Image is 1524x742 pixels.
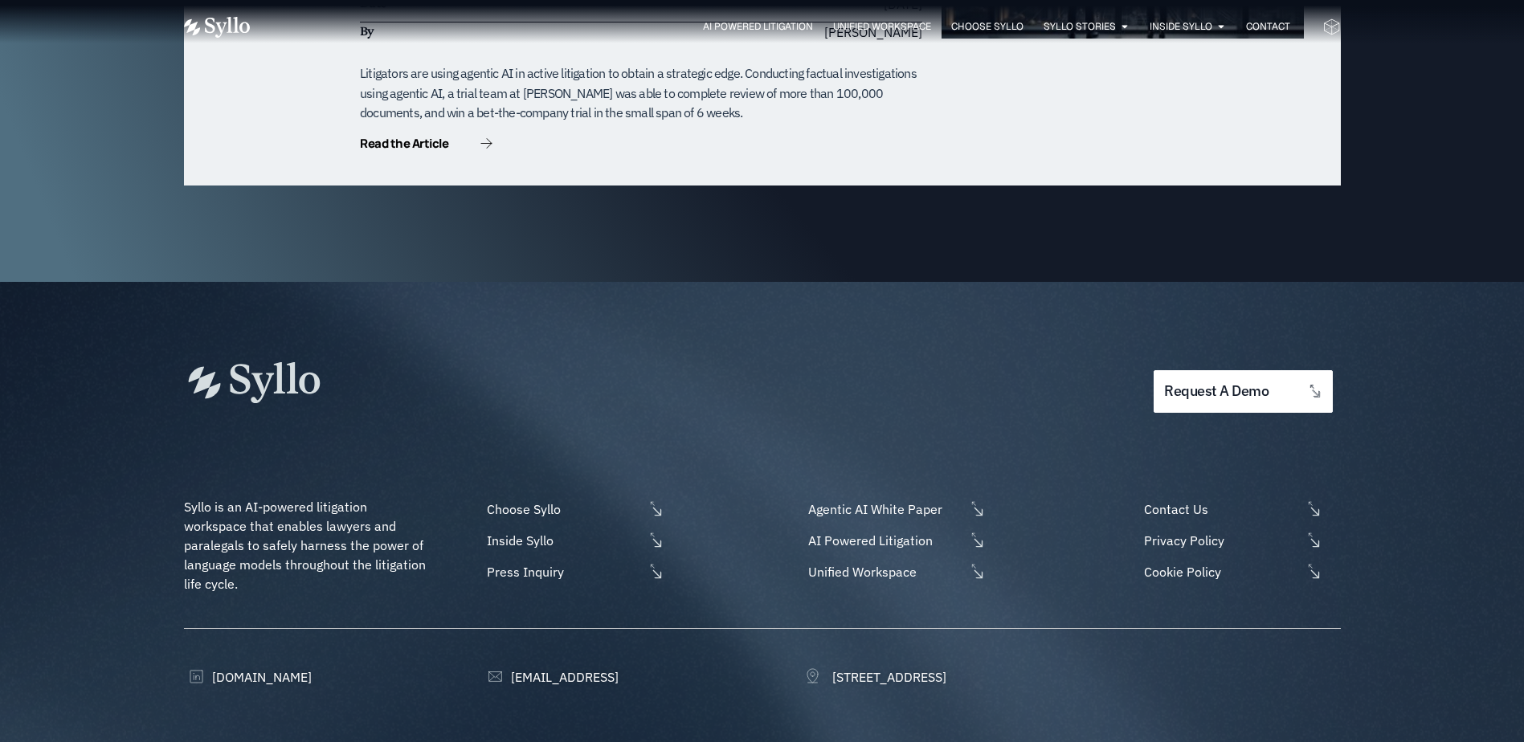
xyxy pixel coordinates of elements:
[483,562,644,581] span: Press Inquiry
[1154,370,1332,413] a: request a demo
[804,562,965,581] span: Unified Workspace
[1246,19,1290,34] a: Contact
[1140,562,1301,581] span: Cookie Policy
[1140,531,1340,550] a: Privacy Policy
[282,19,1290,35] nav: Menu
[483,562,664,581] a: Press Inquiry
[804,667,946,687] a: [STREET_ADDRESS]
[483,531,664,550] a: Inside Syllo
[703,19,813,34] a: AI Powered Litigation
[804,531,965,550] span: AI Powered Litigation
[833,19,931,34] a: Unified Workspace
[360,137,492,153] a: Read the Article
[1140,499,1340,519] a: Contact Us
[828,667,946,687] span: [STREET_ADDRESS]
[1140,531,1301,550] span: Privacy Policy
[1140,499,1301,519] span: Contact Us
[282,19,1290,35] div: Menu Toggle
[1140,562,1340,581] a: Cookie Policy
[184,499,429,592] span: Syllo is an AI-powered litigation workspace that enables lawyers and paralegals to safely harness...
[804,499,986,519] a: Agentic AI White Paper
[804,562,986,581] a: Unified Workspace
[483,499,664,519] a: Choose Syllo
[360,63,922,123] div: Litigators are using agentic AI in active litigation to obtain a strategic edge. Conducting factu...
[483,667,619,687] a: [EMAIL_ADDRESS]
[1150,19,1212,34] a: Inside Syllo
[184,17,250,38] img: Vector
[507,667,619,687] span: [EMAIL_ADDRESS]
[1044,19,1116,34] a: Syllo Stories
[360,137,448,149] span: Read the Article
[184,667,312,687] a: [DOMAIN_NAME]
[483,499,644,519] span: Choose Syllo
[208,667,312,687] span: [DOMAIN_NAME]
[483,531,644,550] span: Inside Syllo
[951,19,1023,34] a: Choose Syllo
[804,531,986,550] a: AI Powered Litigation
[804,499,965,519] span: Agentic AI White Paper
[1164,384,1269,399] span: request a demo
